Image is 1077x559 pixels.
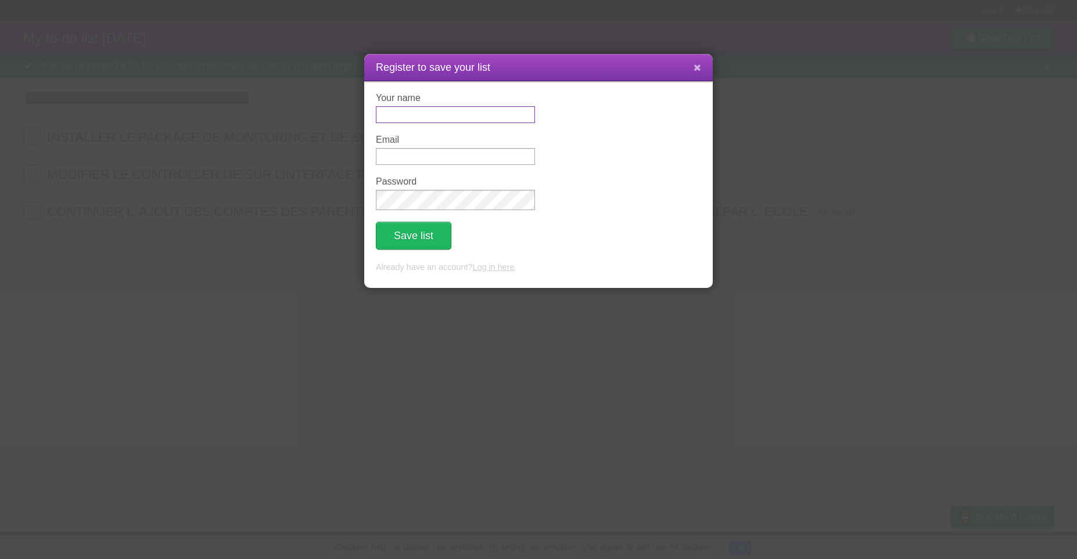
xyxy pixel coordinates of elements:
label: Email [376,135,535,145]
h1: Register to save your list [376,60,701,75]
label: Password [376,176,535,187]
label: Your name [376,93,535,103]
a: Log in here [472,262,514,272]
p: Already have an account? . [376,261,701,274]
button: Save list [376,222,451,250]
